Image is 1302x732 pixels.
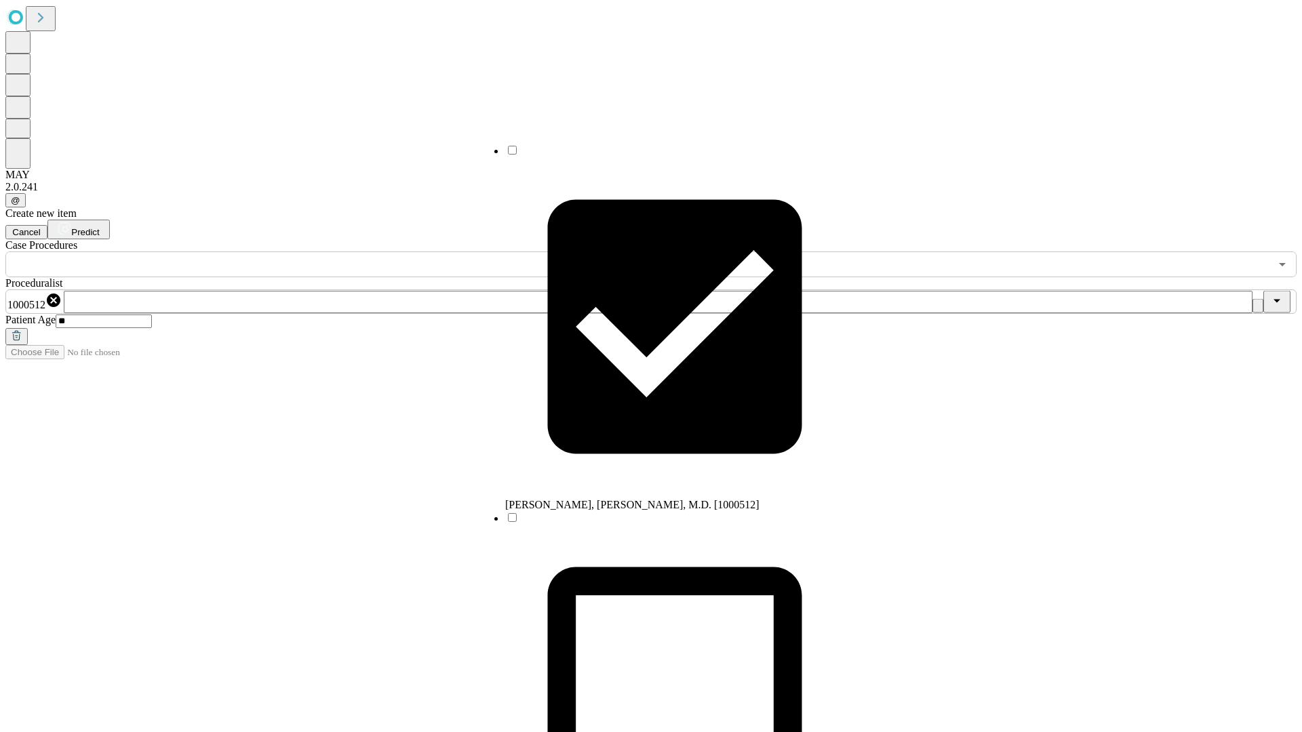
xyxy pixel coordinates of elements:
[5,277,62,289] span: Proceduralist
[5,225,47,239] button: Cancel
[7,299,45,310] span: 1000512
[1273,255,1292,274] button: Open
[505,499,759,510] span: [PERSON_NAME], [PERSON_NAME], M.D. [1000512]
[7,292,62,311] div: 1000512
[5,193,26,207] button: @
[5,169,1297,181] div: MAY
[5,207,77,219] span: Create new item
[71,227,99,237] span: Predict
[12,227,41,237] span: Cancel
[5,181,1297,193] div: 2.0.241
[47,220,110,239] button: Predict
[1263,291,1290,313] button: Close
[5,314,56,325] span: Patient Age
[1252,299,1263,313] button: Clear
[11,195,20,205] span: @
[5,239,77,251] span: Scheduled Procedure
